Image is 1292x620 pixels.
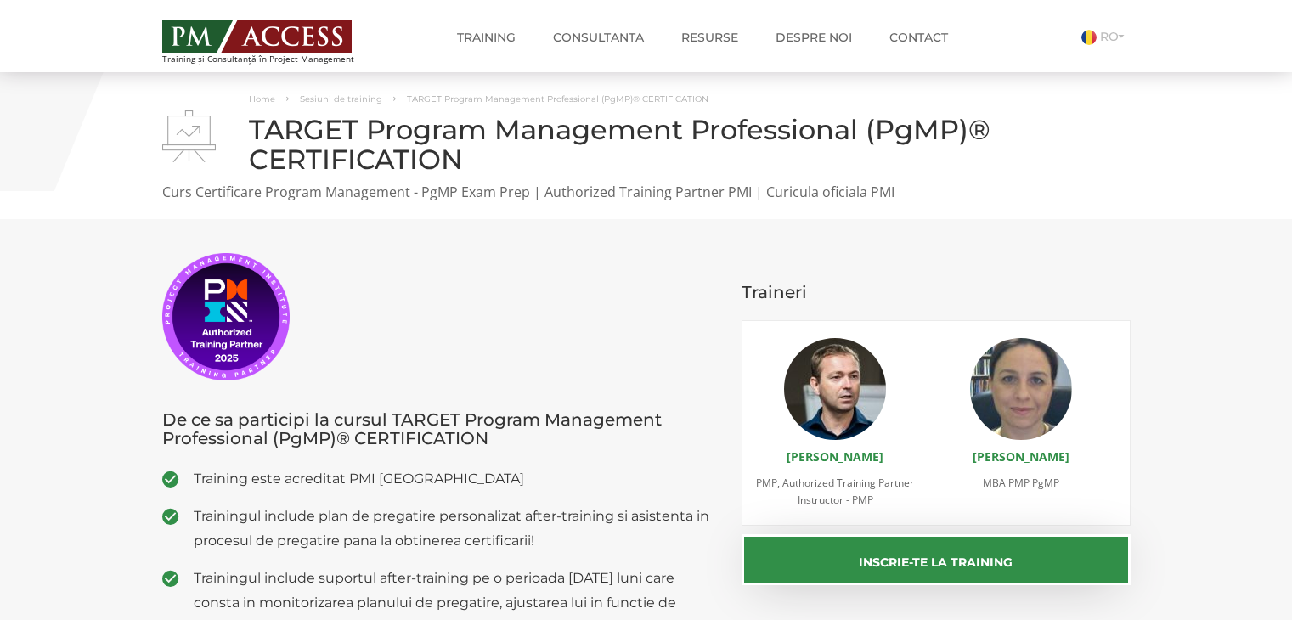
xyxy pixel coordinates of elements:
img: Romana [1081,30,1097,45]
span: Trainingul include plan de pregatire personalizat after-training si asistenta in procesul de preg... [194,504,717,553]
span: Training și Consultanță în Project Management [162,54,386,64]
span: MBA PMP PgMP [983,476,1059,490]
a: Resurse [669,20,751,54]
span: PMP, Authorized Training Partner Instructor - PMP [756,476,914,507]
button: Inscrie-te la training [742,534,1131,585]
img: PM ACCESS - Echipa traineri si consultanti certificati PMP: Narciss Popescu, Mihai Olaru, Monica ... [162,20,352,53]
a: Contact [877,20,961,54]
a: [PERSON_NAME] [787,448,883,465]
a: RO [1081,29,1131,44]
a: Sesiuni de training [300,93,382,104]
a: Despre noi [763,20,865,54]
img: Monica Gaita [970,338,1072,440]
p: Curs Certificare Program Management - PgMP Exam Prep | Authorized Training Partner PMI | Curicula... [162,183,1131,202]
h3: De ce sa participi la cursul TARGET Program Management Professional (PgMP)® CERTIFICATION [162,410,717,448]
span: Training este acreditat PMI [GEOGRAPHIC_DATA] [194,466,717,491]
a: Training și Consultanță în Project Management [162,14,386,64]
h1: TARGET Program Management Professional (PgMP)® CERTIFICATION [162,115,1131,174]
span: TARGET Program Management Professional (PgMP)® CERTIFICATION [407,93,708,104]
img: TARGET Program Management Professional (PgMP)® CERTIFICATION [162,110,216,162]
h3: Traineri [742,283,1131,302]
a: [PERSON_NAME] [973,448,1069,465]
a: Training [444,20,528,54]
a: Consultanta [540,20,657,54]
a: Home [249,93,275,104]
